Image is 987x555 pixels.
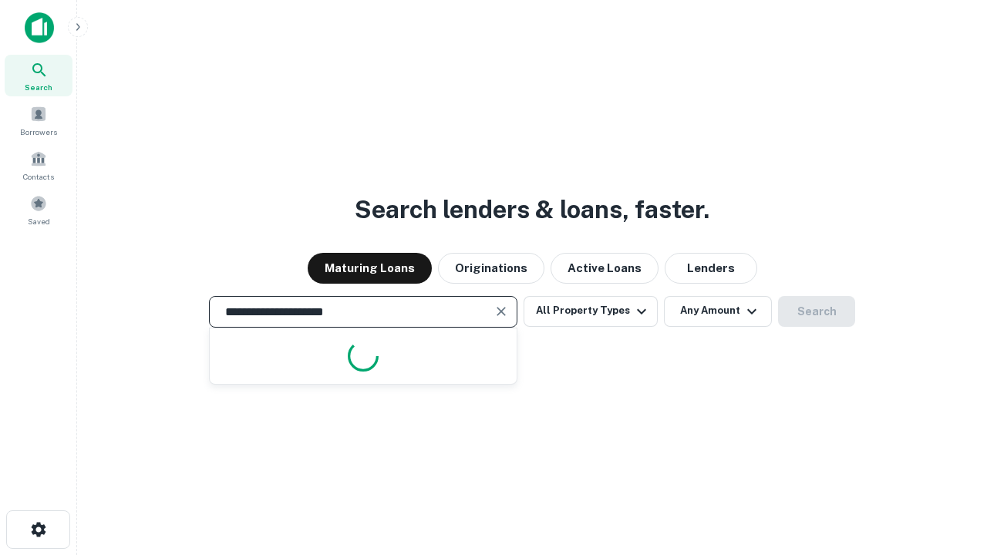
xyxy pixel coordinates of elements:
[5,189,72,230] a: Saved
[28,215,50,227] span: Saved
[551,253,659,284] button: Active Loans
[23,170,54,183] span: Contacts
[664,296,772,327] button: Any Amount
[20,126,57,138] span: Borrowers
[355,191,709,228] h3: Search lenders & loans, faster.
[910,432,987,506] iframe: Chat Widget
[524,296,658,327] button: All Property Types
[665,253,757,284] button: Lenders
[5,144,72,186] a: Contacts
[308,253,432,284] button: Maturing Loans
[25,81,52,93] span: Search
[490,301,512,322] button: Clear
[5,99,72,141] a: Borrowers
[5,55,72,96] a: Search
[438,253,544,284] button: Originations
[25,12,54,43] img: capitalize-icon.png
